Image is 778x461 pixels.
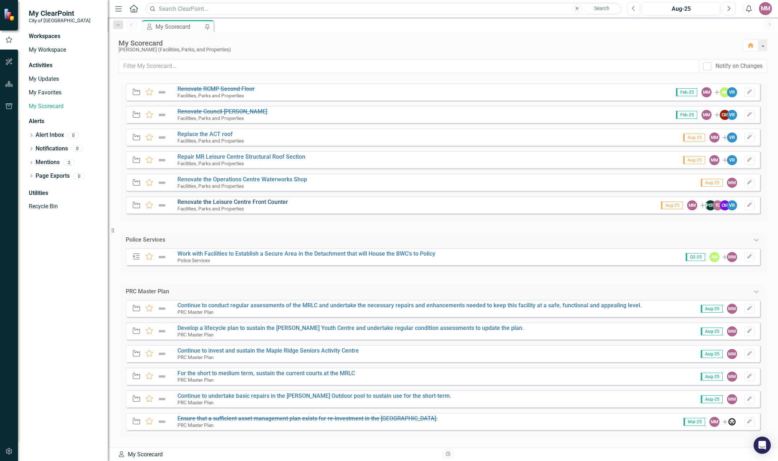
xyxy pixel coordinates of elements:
[177,392,451,399] a: Continue to undertake basic repairs in the [PERSON_NAME] Outdoor pool to sustain use for the shor...
[720,87,730,97] div: AM
[177,325,524,331] a: Develop a lifecycle plan to sustain the [PERSON_NAME] Youth Centre and undertake regular conditio...
[727,200,737,210] div: VR
[727,87,737,97] div: VR
[727,155,737,165] div: VR
[177,153,305,160] a: Repair MR Leisure Centre Structural Roof Section
[594,5,610,11] span: Search
[701,110,712,120] div: MM
[157,133,167,142] img: Not Defined
[720,110,730,120] div: CM
[36,158,60,167] a: Mentions
[177,93,244,98] small: Facilities, Parks and Properties
[119,60,699,73] input: Filter My Scorecard...
[177,377,214,383] small: PRC Master Plan
[177,183,244,189] small: Facilities, Parks and Properties
[29,202,101,211] a: Recycle Bin
[701,87,712,97] div: MM
[701,350,723,358] span: Aug-25
[177,108,267,115] s: Renovate Council [PERSON_NAME]
[716,62,763,70] div: Notify on Changes
[4,8,16,21] img: ClearPoint Strategy
[157,418,167,426] img: Not Defined
[709,155,719,165] div: MM
[29,189,101,197] div: Utilities
[126,236,165,244] div: Police Services
[705,200,716,210] div: [PERSON_NAME]
[720,200,730,210] div: CM
[73,173,85,179] div: 0
[727,304,737,314] div: MM
[36,172,70,180] a: Page Exports
[727,372,737,382] div: MM
[645,5,718,13] div: Aug-25
[177,199,288,205] a: Renovate the Leisure Centre Front Counter
[29,32,60,41] div: Workspaces
[29,18,91,23] small: City of [GEOGRAPHIC_DATA]
[727,349,737,359] div: MM
[29,75,101,83] a: My Updates
[727,132,737,143] div: VR
[157,253,167,261] img: Not Defined
[687,200,697,210] div: MM
[157,327,167,336] img: Not Defined
[727,417,737,427] img: Russ Brummer
[177,176,307,183] a: Renovate the Operations Centre Waterworks Shop
[701,305,723,313] span: Aug-25
[177,400,214,405] small: PRC Master Plan
[118,451,437,459] div: My Scorecard
[177,347,359,354] a: Continue to invest and sustain the Maple Ridge Seniors Activity Centre
[584,4,620,14] button: Search
[29,102,101,111] a: My Scorecard
[177,115,244,121] small: Facilities, Parks and Properties
[156,22,203,31] div: My Scorecard
[29,61,101,70] div: Activities
[119,39,736,47] div: My Scorecard
[709,132,719,143] div: MM
[676,111,697,119] span: Feb-25
[177,302,642,309] a: Continue to conduct regular assessments of the MRLC and undertake the necessary repairs and enhan...
[676,88,697,96] span: Feb-25
[684,418,705,426] span: Mar-25
[145,3,621,15] input: Search ClearPoint...
[157,395,167,404] img: Not Defined
[754,437,771,454] div: Open Intercom Messenger
[177,415,437,422] a: Ensure that a sufficient asset management plan exists for re-investment in the [GEOGRAPHIC_DATA].
[177,131,233,138] a: Replace the ACT roof
[63,159,75,166] div: 2
[157,178,167,187] img: Not Defined
[157,372,167,381] img: Not Defined
[709,417,719,427] div: MM
[157,156,167,164] img: Not Defined
[642,2,720,15] button: Aug-25
[683,134,705,141] span: Aug-25
[119,47,736,52] div: [PERSON_NAME] (Facilities, Parks, and Properties)
[177,422,214,428] small: PRC Master Plan
[177,250,435,257] a: Work with Facilities to Establish a Secure Area in the Detachment that will House the BWC's to Po...
[177,257,210,263] small: Police Services
[177,309,214,315] small: PRC Master Plan
[177,354,214,360] small: PRC Master Plan
[29,46,101,54] a: My Workspace
[177,85,255,92] s: Renovate RCMP Second Floor
[36,145,68,153] a: Notifications
[683,156,705,164] span: Aug-25
[759,2,772,15] button: MM
[727,252,737,262] div: MM
[709,252,719,262] div: AM
[727,178,737,188] div: MM
[71,146,83,152] div: 0
[701,373,723,381] span: Aug-25
[29,89,101,97] a: My Favorites
[157,111,167,119] img: Not Defined
[727,110,737,120] div: VR
[727,326,737,336] div: MM
[727,394,737,404] div: MM
[713,200,723,210] div: TC
[157,88,167,97] img: Not Defined
[177,206,244,211] small: Facilities, Parks and Properties
[177,370,355,377] a: For the short to medium term, sustain the current courts at the MRLC
[701,395,723,403] span: Aug-25
[157,201,167,210] img: Not Defined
